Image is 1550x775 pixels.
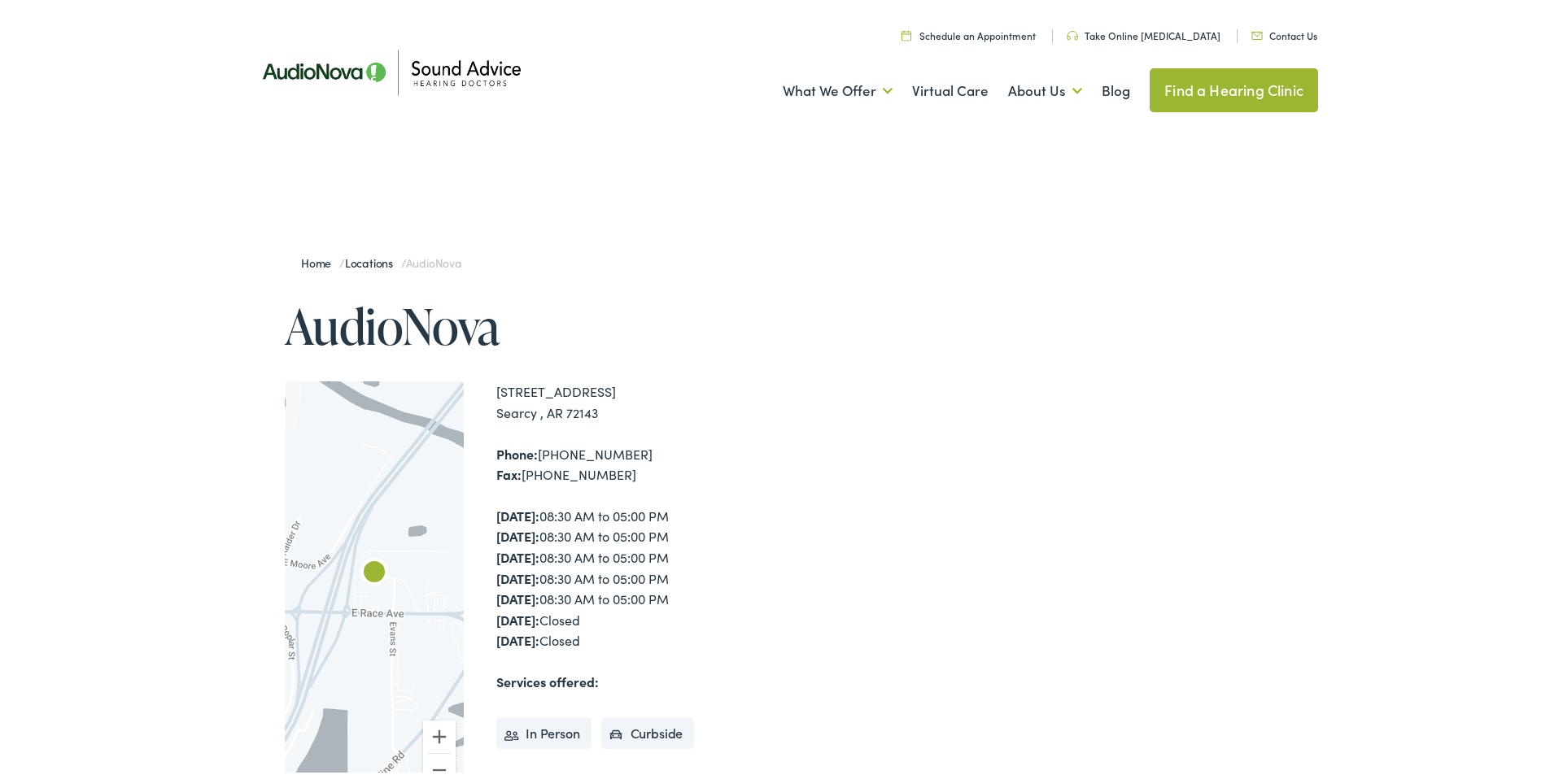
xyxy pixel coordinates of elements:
[345,251,401,268] a: Locations
[496,545,539,563] strong: [DATE]:
[601,714,695,747] li: Curbside
[301,251,339,268] a: Home
[496,607,539,625] strong: [DATE]:
[1102,58,1130,118] a: Blog
[1150,65,1318,109] a: Find a Hearing Clinic
[496,628,539,646] strong: [DATE]:
[496,503,539,521] strong: [DATE]:
[783,58,893,118] a: What We Offer
[496,378,781,420] div: [STREET_ADDRESS] Searcy , AR 72143
[301,251,461,268] span: / /
[902,27,911,37] img: Calendar icon in a unique green color, symbolizing scheduling or date-related features.
[1067,28,1078,37] img: Headphone icon in a unique green color, suggesting audio-related services or features.
[423,717,456,750] button: Zoom in
[496,714,592,747] li: In Person
[355,551,394,590] div: AudioNova
[496,503,781,648] div: 08:30 AM to 05:00 PM 08:30 AM to 05:00 PM 08:30 AM to 05:00 PM 08:30 AM to 05:00 PM 08:30 AM to 0...
[496,442,538,459] strong: Phone:
[496,441,781,482] div: [PHONE_NUMBER] [PHONE_NUMBER]
[406,251,461,268] span: AudioNova
[902,25,1036,39] a: Schedule an Appointment
[496,669,599,687] strong: Services offered:
[496,462,522,480] strong: Fax:
[1251,28,1263,37] img: Icon representing mail communication in a unique green color, indicative of contact or communicat...
[496,566,539,584] strong: [DATE]:
[912,58,989,118] a: Virtual Care
[1251,25,1317,39] a: Contact Us
[496,586,539,604] strong: [DATE]:
[1067,25,1220,39] a: Take Online [MEDICAL_DATA]
[496,524,539,542] strong: [DATE]:
[1008,58,1082,118] a: About Us
[285,296,781,350] h1: AudioNova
